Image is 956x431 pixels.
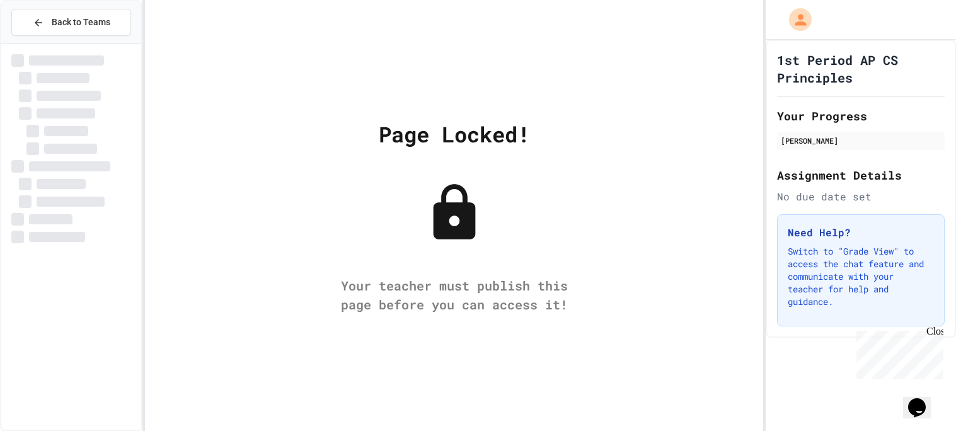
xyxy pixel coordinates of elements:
h2: Your Progress [777,107,945,125]
button: Back to Teams [11,9,131,36]
p: Switch to "Grade View" to access the chat feature and communicate with your teacher for help and ... [788,245,934,308]
div: My Account [776,5,815,34]
div: No due date set [777,189,945,204]
iframe: chat widget [903,381,943,418]
div: Page Locked! [379,118,530,150]
h1: 1st Period AP CS Principles [777,51,945,86]
h2: Assignment Details [777,166,945,184]
h3: Need Help? [788,225,934,240]
div: [PERSON_NAME] [781,135,941,146]
div: Your teacher must publish this page before you can access it! [328,276,580,314]
iframe: chat widget [851,326,943,379]
span: Back to Teams [52,16,110,29]
div: Chat with us now!Close [5,5,87,80]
